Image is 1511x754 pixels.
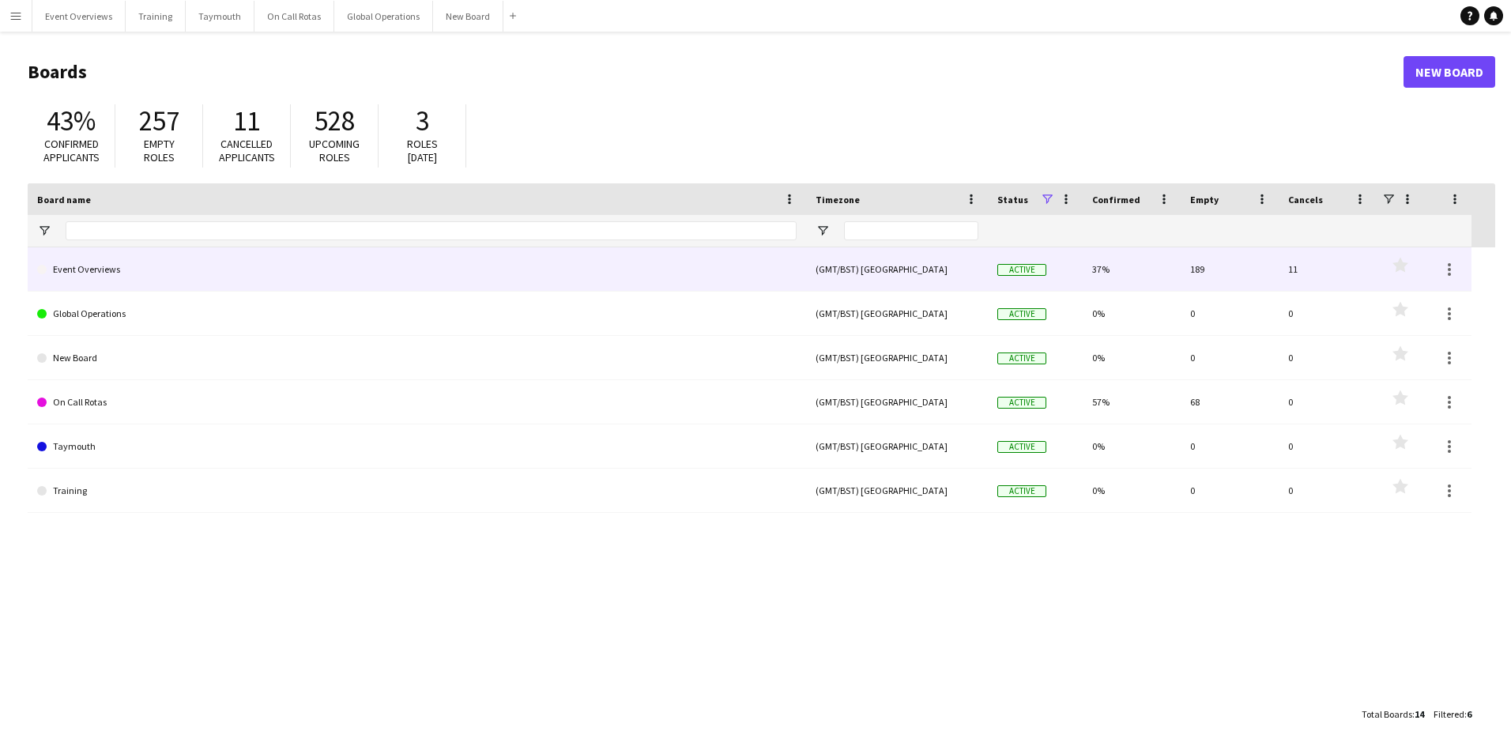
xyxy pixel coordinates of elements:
div: 0% [1083,469,1181,512]
span: Active [997,264,1046,276]
div: 0 [1279,380,1377,424]
div: 0 [1181,292,1279,335]
a: New Board [1404,56,1495,88]
span: Active [997,441,1046,453]
h1: Boards [28,60,1404,84]
span: Cancels [1288,194,1323,205]
span: Timezone [816,194,860,205]
div: (GMT/BST) [GEOGRAPHIC_DATA] [806,247,988,291]
a: New Board [37,336,797,380]
span: Confirmed applicants [43,137,100,164]
span: 528 [315,104,355,138]
a: Event Overviews [37,247,797,292]
div: 68 [1181,380,1279,424]
div: 11 [1279,247,1377,291]
span: Board name [37,194,91,205]
div: : [1362,699,1424,729]
div: 37% [1083,247,1181,291]
div: (GMT/BST) [GEOGRAPHIC_DATA] [806,380,988,424]
span: 257 [139,104,179,138]
span: Upcoming roles [309,137,360,164]
div: 0 [1279,424,1377,468]
div: 0 [1181,424,1279,468]
span: 3 [416,104,429,138]
div: (GMT/BST) [GEOGRAPHIC_DATA] [806,292,988,335]
div: 0% [1083,424,1181,468]
button: On Call Rotas [254,1,334,32]
div: 0 [1279,292,1377,335]
a: Training [37,469,797,513]
div: 189 [1181,247,1279,291]
button: Training [126,1,186,32]
span: Filtered [1434,708,1464,720]
a: Taymouth [37,424,797,469]
span: Status [997,194,1028,205]
span: 43% [47,104,96,138]
span: 6 [1467,708,1471,720]
div: 0 [1181,336,1279,379]
div: (GMT/BST) [GEOGRAPHIC_DATA] [806,469,988,512]
input: Timezone Filter Input [844,221,978,240]
button: Taymouth [186,1,254,32]
div: : [1434,699,1471,729]
span: Empty roles [144,137,175,164]
div: (GMT/BST) [GEOGRAPHIC_DATA] [806,424,988,468]
div: 0% [1083,336,1181,379]
span: Active [997,485,1046,497]
button: Open Filter Menu [37,224,51,238]
button: Event Overviews [32,1,126,32]
span: Total Boards [1362,708,1412,720]
button: New Board [433,1,503,32]
div: (GMT/BST) [GEOGRAPHIC_DATA] [806,336,988,379]
div: 57% [1083,380,1181,424]
div: 0 [1279,469,1377,512]
span: Roles [DATE] [407,137,438,164]
span: 11 [233,104,260,138]
button: Global Operations [334,1,433,32]
span: Empty [1190,194,1219,205]
span: Active [997,308,1046,320]
a: On Call Rotas [37,380,797,424]
div: 0 [1181,469,1279,512]
span: Confirmed [1092,194,1140,205]
span: Active [997,352,1046,364]
div: 0% [1083,292,1181,335]
span: 14 [1415,708,1424,720]
span: Cancelled applicants [219,137,275,164]
span: Active [997,397,1046,409]
div: 0 [1279,336,1377,379]
input: Board name Filter Input [66,221,797,240]
a: Global Operations [37,292,797,336]
button: Open Filter Menu [816,224,830,238]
